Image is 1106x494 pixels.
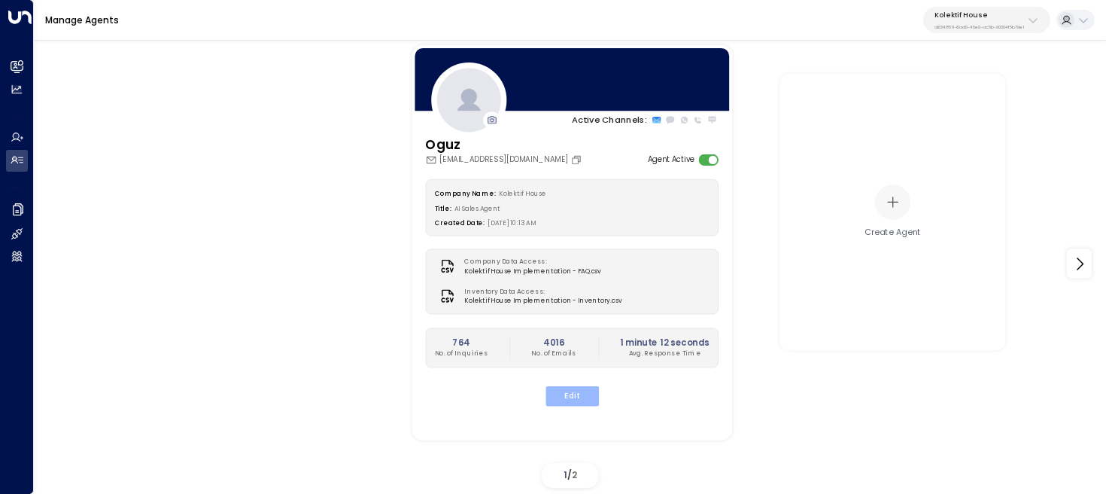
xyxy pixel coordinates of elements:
span: Kolektif House [499,189,545,197]
h2: 764 [434,336,488,349]
p: Active Channels: [572,114,646,127]
p: Avg. Response Time [619,349,709,358]
h3: Oguz [425,135,585,154]
label: Created Date: [434,218,484,227]
label: Inventory Data Access: [464,287,616,297]
button: Copy [570,154,585,166]
p: No. of Inquiries [434,349,488,358]
span: 2 [572,468,577,481]
span: [DATE] 10:13 AM [488,218,536,227]
p: d6348511-6ad0-45e0-ac5b-90304f5b79e1 [934,24,1024,30]
div: / [542,463,598,488]
span: AI Sales Agent [454,204,500,212]
label: Company Name: [434,189,495,197]
span: 1 [564,468,567,481]
h2: 4016 [531,336,576,349]
a: Manage Agents [45,14,119,26]
div: [EMAIL_ADDRESS][DOMAIN_NAME] [425,154,585,166]
button: Edit [545,386,598,406]
label: Agent Active [647,154,694,166]
p: Kolektif House [934,11,1024,20]
label: Company Data Access: [464,258,595,267]
label: Title: [434,204,451,212]
h2: 1 minute 12 seconds [619,336,709,349]
span: Kolektif House Implementation - Inventory.csv [464,297,621,306]
span: Kolektif House Implementation - FAQ.csv [464,267,600,276]
p: No. of Emails [531,349,576,358]
div: Create Agent [864,227,921,239]
button: Kolektif Housed6348511-6ad0-45e0-ac5b-90304f5b79e1 [923,7,1050,33]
